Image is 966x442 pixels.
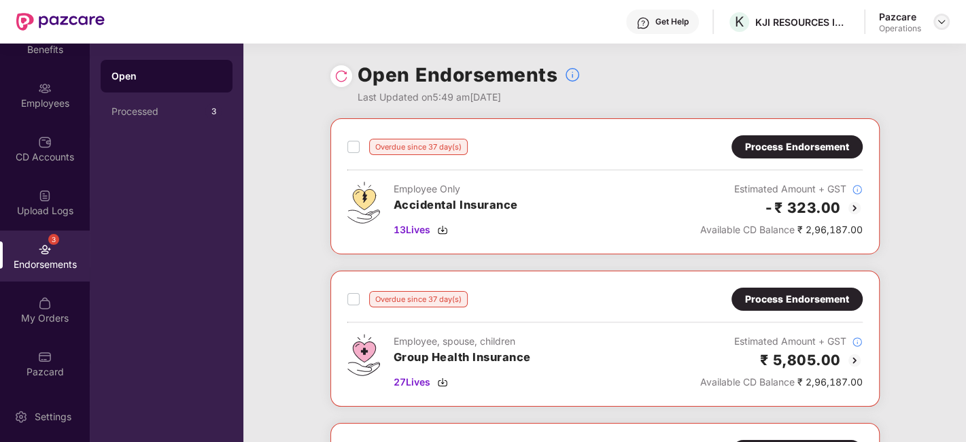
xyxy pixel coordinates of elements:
img: svg+xml;base64,PHN2ZyBpZD0iU2V0dGluZy0yMHgyMCIgeG1sbnM9Imh0dHA6Ly93d3cudzMub3JnLzIwMDAvc3ZnIiB3aW... [14,410,28,424]
div: KJI RESOURCES INDIA PRIVATE LIMITED [755,16,850,29]
div: Get Help [655,16,689,27]
div: Process Endorsement [745,292,849,307]
div: 3 [48,234,59,245]
div: Settings [31,410,75,424]
div: Overdue since 37 day(s) [369,291,468,307]
div: Estimated Amount + GST [700,182,863,197]
div: Employee Only [394,182,518,197]
h3: Accidental Insurance [394,197,518,214]
h1: Open Endorsements [358,60,558,90]
span: Available CD Balance [700,224,795,235]
div: Last Updated on 5:49 am[DATE] [358,90,581,105]
img: svg+xml;base64,PHN2ZyBpZD0iUmVsb2FkLTMyeDMyIiB4bWxucz0iaHR0cDovL3d3dy53My5vcmcvMjAwMC9zdmciIHdpZH... [334,69,348,83]
span: Available CD Balance [700,376,795,388]
div: Overdue since 37 day(s) [369,139,468,155]
div: Open [111,69,222,83]
div: ₹ 2,96,187.00 [700,222,863,237]
img: svg+xml;base64,PHN2ZyBpZD0iSW5mb18tXzMyeDMyIiBkYXRhLW5hbWU9IkluZm8gLSAzMngzMiIgeG1sbnM9Imh0dHA6Ly... [852,337,863,347]
img: svg+xml;base64,PHN2ZyBpZD0iRW5kb3JzZW1lbnRzIiB4bWxucz0iaHR0cDovL3d3dy53My5vcmcvMjAwMC9zdmciIHdpZH... [38,243,52,256]
img: svg+xml;base64,PHN2ZyBpZD0iTXlfT3JkZXJzIiBkYXRhLW5hbWU9Ik15IE9yZGVycyIgeG1sbnM9Imh0dHA6Ly93d3cudz... [38,296,52,310]
div: Operations [879,23,921,34]
div: 3 [205,103,222,120]
img: svg+xml;base64,PHN2ZyBpZD0iQmFjay0yMHgyMCIgeG1sbnM9Imh0dHA6Ly93d3cudzMub3JnLzIwMDAvc3ZnIiB3aWR0aD... [846,200,863,216]
h2: -₹ 323.00 [764,197,841,219]
img: svg+xml;base64,PHN2ZyBpZD0iSW5mb18tXzMyeDMyIiBkYXRhLW5hbWU9IkluZm8gLSAzMngzMiIgeG1sbnM9Imh0dHA6Ly... [852,184,863,195]
img: svg+xml;base64,PHN2ZyBpZD0iQ0RfQWNjb3VudHMiIGRhdGEtbmFtZT0iQ0QgQWNjb3VudHMiIHhtbG5zPSJodHRwOi8vd3... [38,135,52,149]
div: Employee, spouse, children [394,334,531,349]
img: svg+xml;base64,PHN2ZyBpZD0iRW1wbG95ZWVzIiB4bWxucz0iaHR0cDovL3d3dy53My5vcmcvMjAwMC9zdmciIHdpZHRoPS... [38,82,52,95]
h3: Group Health Insurance [394,349,531,367]
img: svg+xml;base64,PHN2ZyBpZD0iSGVscC0zMngzMiIgeG1sbnM9Imh0dHA6Ly93d3cudzMub3JnLzIwMDAvc3ZnIiB3aWR0aD... [636,16,650,30]
img: svg+xml;base64,PHN2ZyBpZD0iVXBsb2FkX0xvZ3MiIGRhdGEtbmFtZT0iVXBsb2FkIExvZ3MiIHhtbG5zPSJodHRwOi8vd3... [38,189,52,203]
span: K [735,14,744,30]
div: Pazcare [879,10,921,23]
img: svg+xml;base64,PHN2ZyBpZD0iSW5mb18tXzMyeDMyIiBkYXRhLW5hbWU9IkluZm8gLSAzMngzMiIgeG1sbnM9Imh0dHA6Ly... [564,67,581,83]
img: New Pazcare Logo [16,13,105,31]
img: svg+xml;base64,PHN2ZyBpZD0iRG93bmxvYWQtMzJ4MzIiIHhtbG5zPSJodHRwOi8vd3d3LnczLm9yZy8yMDAwL3N2ZyIgd2... [437,377,448,388]
img: svg+xml;base64,PHN2ZyBpZD0iQmFjay0yMHgyMCIgeG1sbnM9Imh0dHA6Ly93d3cudzMub3JnLzIwMDAvc3ZnIiB3aWR0aD... [846,352,863,369]
img: svg+xml;base64,PHN2ZyB4bWxucz0iaHR0cDovL3d3dy53My5vcmcvMjAwMC9zdmciIHdpZHRoPSI0OS4zMjEiIGhlaWdodD... [347,182,380,224]
div: Process Endorsement [745,139,849,154]
span: 13 Lives [394,222,430,237]
img: svg+xml;base64,PHN2ZyBpZD0iRHJvcGRvd24tMzJ4MzIiIHhtbG5zPSJodHRwOi8vd3d3LnczLm9yZy8yMDAwL3N2ZyIgd2... [936,16,947,27]
img: svg+xml;base64,PHN2ZyB4bWxucz0iaHR0cDovL3d3dy53My5vcmcvMjAwMC9zdmciIHdpZHRoPSI0Ny43MTQiIGhlaWdodD... [347,334,380,376]
div: Estimated Amount + GST [700,334,863,349]
h2: ₹ 5,805.00 [760,349,841,371]
div: ₹ 2,96,187.00 [700,375,863,390]
div: Processed [111,106,205,117]
img: svg+xml;base64,PHN2ZyBpZD0iUGF6Y2FyZCIgeG1sbnM9Imh0dHA6Ly93d3cudzMub3JnLzIwMDAvc3ZnIiB3aWR0aD0iMj... [38,350,52,364]
span: 27 Lives [394,375,430,390]
img: svg+xml;base64,PHN2ZyBpZD0iRG93bmxvYWQtMzJ4MzIiIHhtbG5zPSJodHRwOi8vd3d3LnczLm9yZy8yMDAwL3N2ZyIgd2... [437,224,448,235]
